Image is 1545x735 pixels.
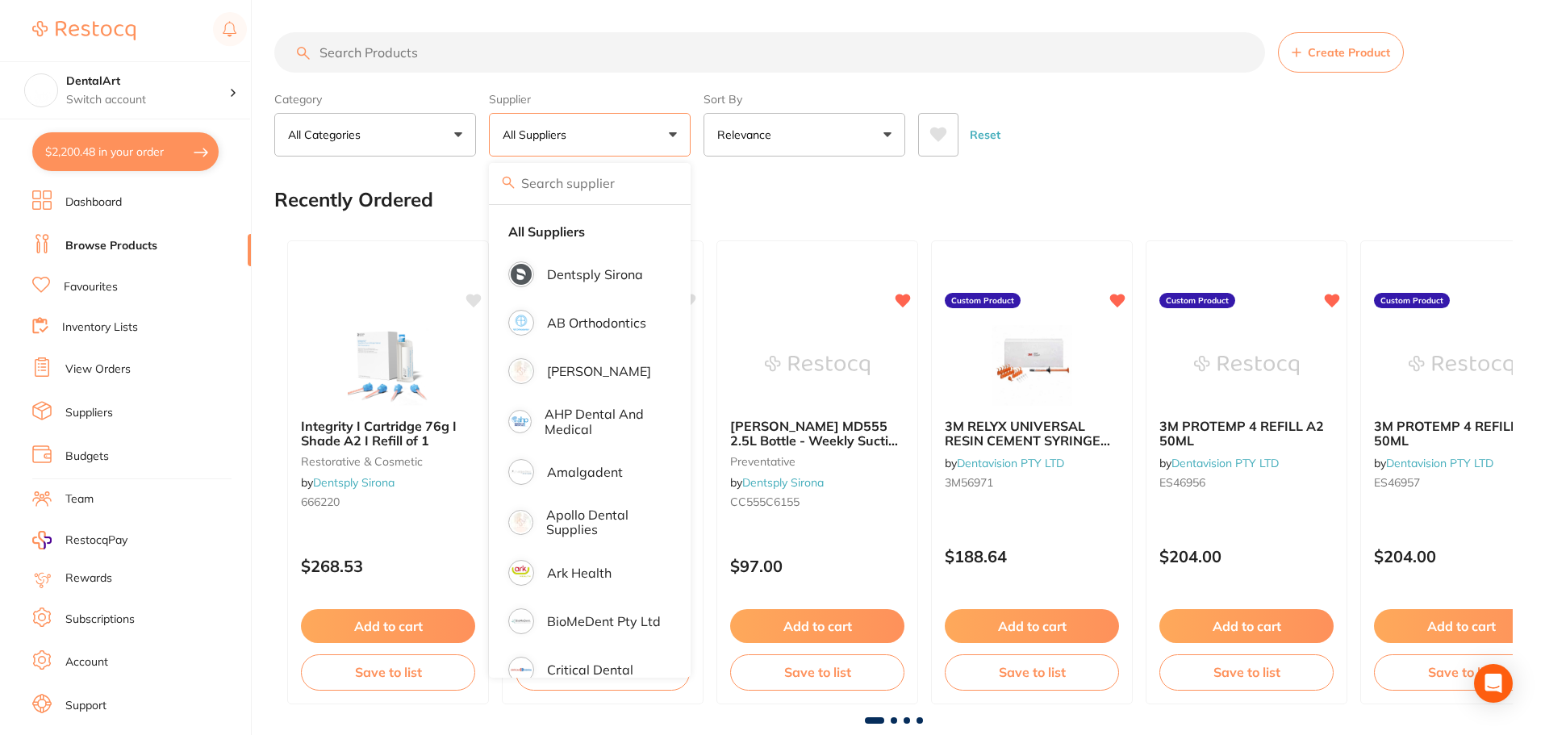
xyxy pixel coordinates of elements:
[66,92,229,108] p: Switch account
[511,512,531,532] img: Apollo Dental Supplies
[65,570,112,587] a: Rewards
[301,557,475,575] p: $268.53
[65,361,131,378] a: View Orders
[945,476,1119,489] small: 3M56971
[1159,476,1334,489] small: ES46956
[313,475,395,490] a: Dentsply Sirona
[1374,456,1493,470] span: by
[547,662,633,677] p: Critical Dental
[62,319,138,336] a: Inventory Lists
[64,279,118,295] a: Favourites
[965,113,1005,157] button: Reset
[511,611,532,632] img: BioMeDent Pty Ltd
[65,194,122,211] a: Dashboard
[65,449,109,465] a: Budgets
[511,412,529,431] img: AHP Dental and Medical
[547,315,646,330] p: AB Orthodontics
[511,361,532,382] img: Adam Dental
[511,659,532,680] img: Critical Dental
[547,614,661,629] p: BioMeDent Pty Ltd
[489,163,691,203] input: Search supplier
[32,531,52,549] img: RestocqPay
[336,325,441,406] img: Integrity I Cartridge 76g I Shade A2 I Refill of 1
[301,419,475,449] b: Integrity I Cartridge 76g I Shade A2 I Refill of 1
[945,293,1021,309] label: Custom Product
[704,92,905,106] label: Sort By
[730,475,824,490] span: by
[511,312,532,333] img: AB Orthodontics
[274,32,1265,73] input: Search Products
[730,495,904,508] small: CC555C6155
[301,455,475,468] small: restorative & cosmetic
[65,532,127,549] span: RestocqPay
[1159,654,1334,690] button: Save to list
[1374,293,1450,309] label: Custom Product
[1159,547,1334,566] p: $204.00
[1278,32,1404,73] button: Create Product
[508,224,585,239] strong: All Suppliers
[65,612,135,628] a: Subscriptions
[511,461,532,482] img: Amalgadent
[730,557,904,575] p: $97.00
[1386,456,1493,470] a: Dentavision PTY LTD
[65,654,108,670] a: Account
[546,507,662,537] p: Apollo Dental Supplies
[742,475,824,490] a: Dentsply Sirona
[65,491,94,507] a: Team
[730,654,904,690] button: Save to list
[945,654,1119,690] button: Save to list
[730,609,904,643] button: Add to cart
[32,531,127,549] a: RestocqPay
[511,264,532,285] img: Dentsply Sirona
[489,113,691,157] button: All Suppliers
[301,609,475,643] button: Add to cart
[489,92,691,106] label: Supplier
[979,325,1084,406] img: 3M RELYX UNIVERSAL RESIN CEMENT SYRINGE TRANSLUCENT 3.4G
[66,73,229,90] h4: DentalArt
[765,325,870,406] img: Durr MD555 2.5L Bottle - Weekly Suction Cleaner
[1159,609,1334,643] button: Add to cart
[1409,325,1514,406] img: 3M PROTEMP 4 REFILL A3 50ML
[301,475,395,490] span: by
[495,215,684,248] li: Clear selection
[547,465,623,479] p: Amalgadent
[65,405,113,421] a: Suppliers
[545,407,662,436] p: AHP Dental and Medical
[32,21,136,40] img: Restocq Logo
[511,562,532,583] img: Ark Health
[547,364,651,378] p: [PERSON_NAME]
[957,456,1064,470] a: Dentavision PTY LTD
[65,698,106,714] a: Support
[945,419,1119,449] b: 3M RELYX UNIVERSAL RESIN CEMENT SYRINGE TRANSLUCENT 3.4G
[32,12,136,49] a: Restocq Logo
[730,455,904,468] small: preventative
[945,456,1064,470] span: by
[547,566,612,580] p: Ark Health
[301,654,475,690] button: Save to list
[25,74,57,106] img: DentalArt
[1308,46,1390,59] span: Create Product
[274,113,476,157] button: All Categories
[1159,456,1279,470] span: by
[301,495,475,508] small: 666220
[1474,664,1513,703] div: Open Intercom Messenger
[1171,456,1279,470] a: Dentavision PTY LTD
[274,92,476,106] label: Category
[704,113,905,157] button: Relevance
[945,547,1119,566] p: $188.64
[1159,293,1235,309] label: Custom Product
[945,609,1119,643] button: Add to cart
[730,419,904,449] b: Durr MD555 2.5L Bottle - Weekly Suction Cleaner
[1194,325,1299,406] img: 3M PROTEMP 4 REFILL A2 50ML
[32,132,219,171] button: $2,200.48 in your order
[274,189,433,211] h2: Recently Ordered
[717,127,778,143] p: Relevance
[65,238,157,254] a: Browse Products
[547,267,643,282] p: Dentsply Sirona
[1159,419,1334,449] b: 3M PROTEMP 4 REFILL A2 50ML
[503,127,573,143] p: All Suppliers
[288,127,367,143] p: All Categories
